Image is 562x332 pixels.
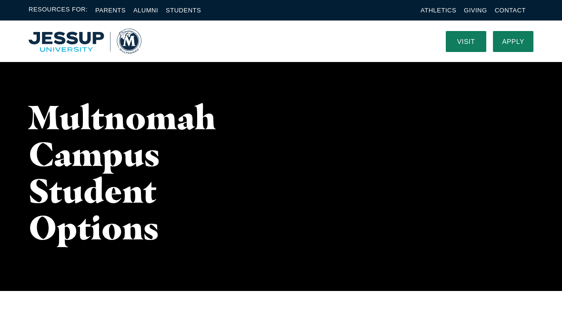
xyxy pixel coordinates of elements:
[29,29,141,54] img: Multnomah University Logo
[29,99,227,246] h1: Multnomah Campus Student Options
[495,7,526,14] a: Contact
[29,29,141,54] a: Home
[133,7,158,14] a: Alumni
[446,31,486,52] a: Visit
[95,7,126,14] a: Parents
[166,7,201,14] a: Students
[464,7,487,14] a: Giving
[29,5,88,16] span: Resources For:
[421,7,456,14] a: Athletics
[493,31,533,52] a: Apply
